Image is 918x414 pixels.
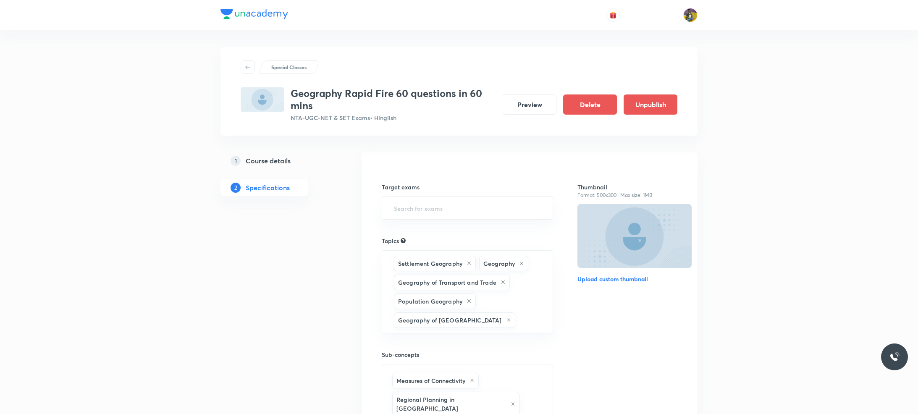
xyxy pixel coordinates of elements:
img: Company Logo [220,9,288,19]
h6: Topics [382,236,399,245]
h6: Geography of Transport and Trade [398,278,496,287]
p: Special Classes [271,63,307,71]
h5: Course details [246,156,291,166]
button: Preview [503,94,556,115]
h6: Settlement Geography [398,259,462,268]
h6: Measures of Connectivity [396,376,465,385]
a: 1Course details [220,152,335,169]
h6: Regional Planning in [GEOGRAPHIC_DATA] [396,395,506,413]
p: 2 [231,183,241,193]
h6: Sub-concepts [382,350,553,359]
h6: Population Geography [398,297,462,306]
h6: Geography of [GEOGRAPHIC_DATA] [398,316,502,325]
h6: Geography [483,259,515,268]
img: sajan k [683,8,698,22]
p: NTA-UGC-NET & SET Exams • Hinglish [291,113,496,122]
h5: Specifications [246,183,290,193]
h6: Thumbnail [577,183,677,191]
p: Format: 500x300 · Max size: 1MB [577,191,677,199]
input: Search for exams [392,200,543,216]
h6: Upload custom thumbnail [577,275,649,287]
img: Thumbnail [576,203,692,268]
button: Delete [563,94,617,115]
button: Open [548,291,550,293]
div: Search for topics [401,237,406,244]
p: 1 [231,156,241,166]
img: avatar [609,11,617,19]
button: avatar [606,8,620,22]
button: Unpublish [624,94,677,115]
img: 8C6554FC-76CE-4D3E-95AB-EA769E6682D1_special_class.png [241,87,284,112]
a: Company Logo [220,9,288,21]
button: Open [548,207,550,209]
h6: Target exams [382,183,553,191]
h3: Geography Rapid Fire 60 questions in 60 mins [291,87,496,112]
img: ttu [889,352,900,362]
